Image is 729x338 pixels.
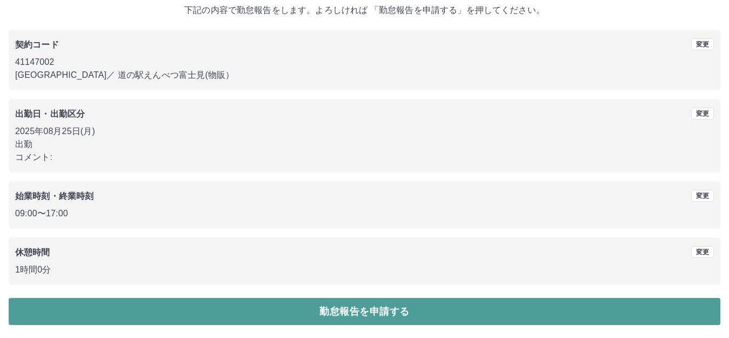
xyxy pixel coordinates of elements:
[15,109,85,118] b: 出勤日・出勤区分
[9,4,720,17] p: 下記の内容で勤怠報告をします。よろしければ 「勤怠報告を申請する」を押してください。
[15,207,714,220] p: 09:00 〜 17:00
[15,248,50,257] b: 休憩時間
[15,191,93,201] b: 始業時刻・終業時刻
[15,151,714,164] p: コメント:
[15,69,714,82] p: [GEOGRAPHIC_DATA] ／ 道の駅えんべつ富士見(物販）
[15,138,714,151] p: 出勤
[15,40,59,49] b: 契約コード
[9,298,720,325] button: 勤怠報告を申請する
[15,125,714,138] p: 2025年08月25日(月)
[15,56,714,69] p: 41147002
[691,190,714,202] button: 変更
[15,263,714,276] p: 1時間0分
[691,108,714,120] button: 変更
[691,38,714,50] button: 変更
[691,246,714,258] button: 変更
